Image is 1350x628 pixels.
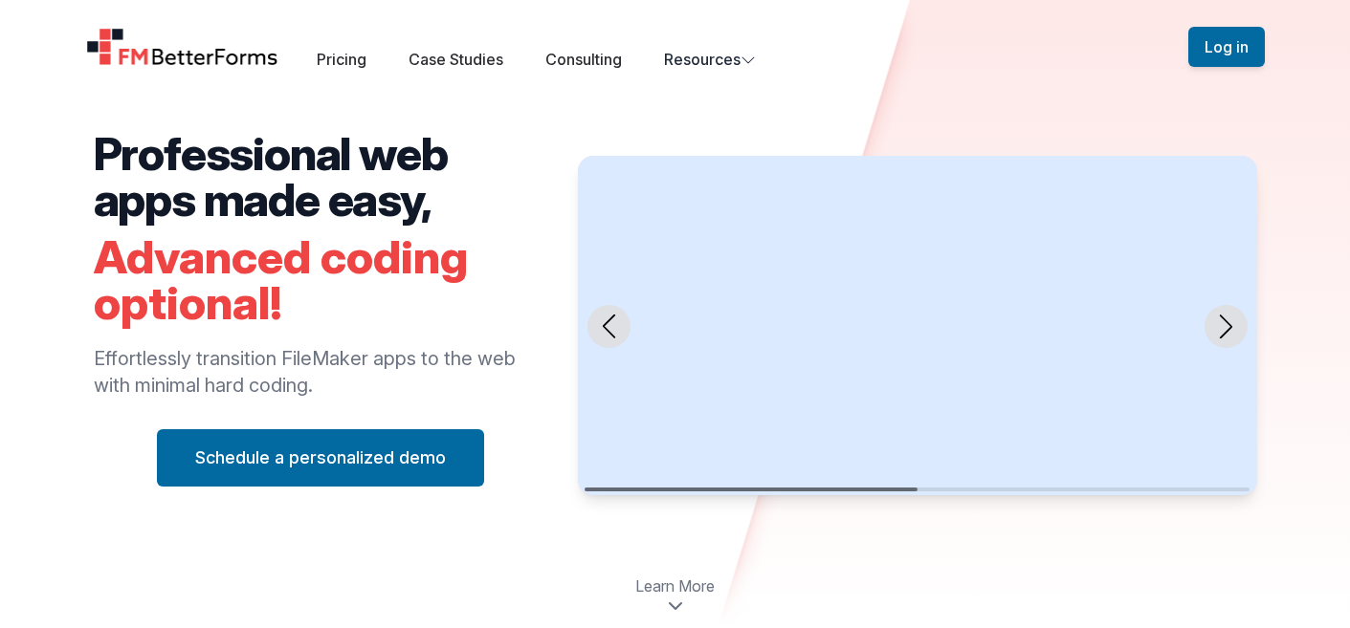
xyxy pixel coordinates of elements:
span: Learn More [635,574,715,597]
button: Resources [664,48,756,71]
button: Log in [1188,27,1265,67]
a: Home [86,28,279,66]
a: Consulting [545,50,622,69]
nav: Global [63,23,1288,71]
a: Case Studies [409,50,503,69]
button: Schedule a personalized demo [157,429,484,487]
swiper-slide: 1 / 2 [578,156,1256,495]
a: Pricing [317,50,366,69]
h2: Advanced coding optional! [94,234,548,326]
p: Effortlessly transition FileMaker apps to the web with minimal hard coding. [94,345,548,399]
h2: Professional web apps made easy, [94,131,548,223]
